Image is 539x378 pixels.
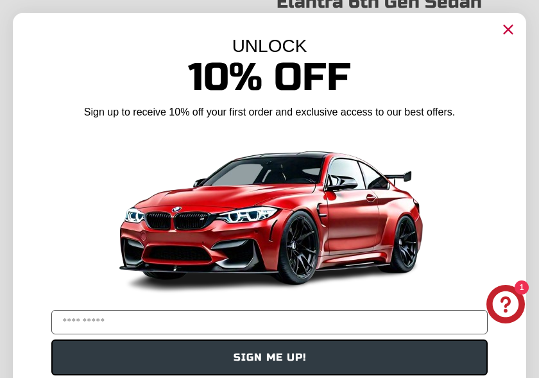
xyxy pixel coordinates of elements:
button: Close dialog [498,19,518,40]
span: 10% Off [188,54,351,101]
input: YOUR EMAIL [51,310,488,334]
span: UNLOCK [232,36,307,56]
button: SIGN ME UP! [51,339,488,375]
span: Sign up to receive 10% off your first order and exclusive access to our best offers. [84,107,455,117]
img: Banner showing BMW 4 Series Body kit [109,125,430,305]
inbox-online-store-chat: Shopify online store chat [483,285,529,327]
